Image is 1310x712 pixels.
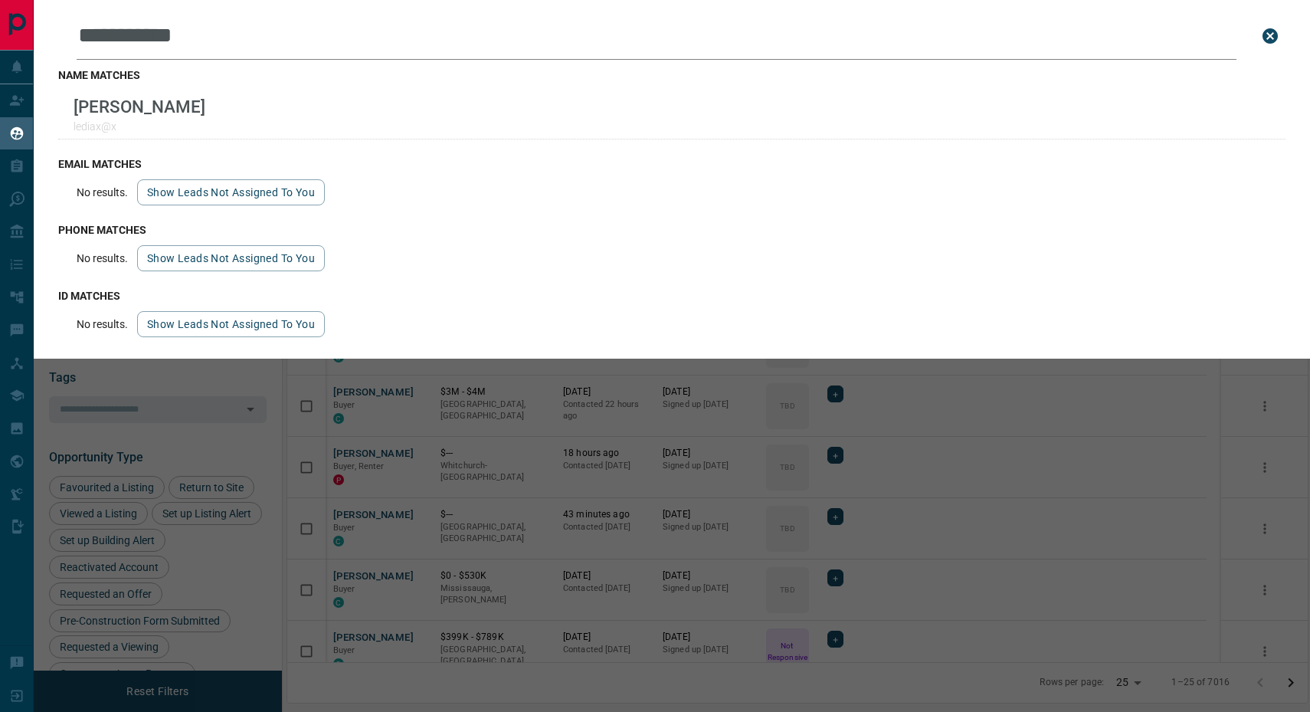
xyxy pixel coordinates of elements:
button: show leads not assigned to you [137,311,325,337]
p: [PERSON_NAME] [74,97,205,116]
h3: id matches [58,290,1285,302]
p: No results. [77,318,128,330]
h3: phone matches [58,224,1285,236]
button: show leads not assigned to you [137,179,325,205]
h3: name matches [58,69,1285,81]
p: No results. [77,186,128,199]
h3: email matches [58,158,1285,170]
p: No results. [77,252,128,264]
button: show leads not assigned to you [137,245,325,271]
button: close search bar [1255,21,1285,51]
p: lediax@x [74,120,205,133]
